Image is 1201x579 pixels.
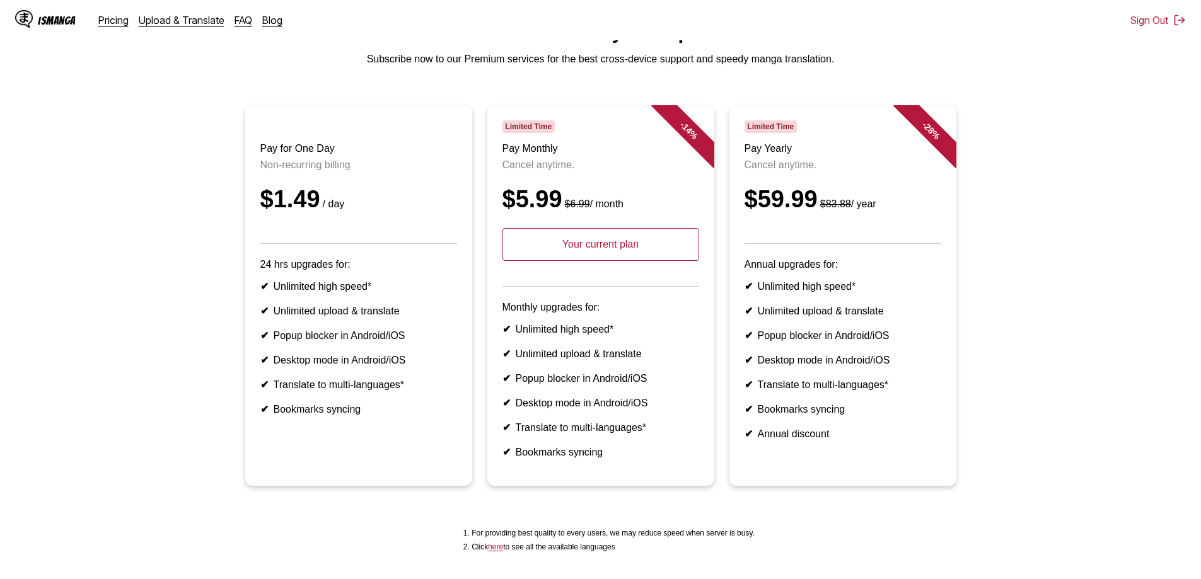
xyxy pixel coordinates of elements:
[260,280,457,292] li: Unlimited high speed*
[745,281,753,292] b: ✔
[565,198,590,209] s: $6.99
[260,281,269,292] b: ✔
[260,186,457,213] div: $1.49
[502,348,511,359] b: ✔
[745,143,941,154] h3: Pay Yearly
[1173,14,1186,26] img: Sign out
[488,542,503,551] a: Available languages
[745,280,941,292] li: Unlimited high speed*
[745,305,941,317] li: Unlimited upload & translate
[502,186,699,213] div: $5.99
[260,330,457,341] li: Popup blocker in Android/iOS
[260,354,457,366] li: Desktop mode in Android/iOS
[745,306,753,316] b: ✔
[893,93,968,168] div: - 28 %
[38,14,76,26] div: IsManga
[235,14,252,26] a: FAQ
[260,379,269,390] b: ✔
[260,404,269,415] b: ✔
[651,93,726,168] div: - 14 %
[320,198,345,209] small: / day
[502,373,511,384] b: ✔
[260,259,457,270] p: 24 hrs upgrades for:
[502,447,511,457] b: ✔
[502,446,699,458] li: Bookmarks syncing
[745,428,753,439] b: ✔
[745,186,941,213] div: $59.99
[260,379,457,391] li: Translate to multi-languages*
[260,355,269,365] b: ✔
[502,323,699,335] li: Unlimited high speed*
[745,330,753,341] b: ✔
[502,302,699,313] p: Monthly upgrades for:
[260,159,457,171] p: Non-recurring billing
[745,330,941,341] li: Popup blocker in Android/iOS
[472,529,755,537] li: For providing best quality to every users, we may reduce speed when server is busy.
[745,379,941,391] li: Translate to multi-languages*
[260,403,457,415] li: Bookmarks syncing
[745,120,797,133] span: Limited Time
[15,10,33,28] img: IsManga Logo
[260,306,269,316] b: ✔
[745,379,753,390] b: ✔
[260,305,457,317] li: Unlimited upload & translate
[502,228,699,261] p: Your current plan
[502,398,511,408] b: ✔
[15,10,98,30] a: IsManga LogoIsManga
[745,159,941,171] p: Cancel anytime.
[820,198,851,209] s: $83.88
[98,14,129,26] a: Pricing
[745,354,941,366] li: Desktop mode in Android/iOS
[502,421,699,433] li: Translate to multi-languages*
[502,143,699,154] h3: Pay Monthly
[1130,14,1186,26] button: Sign Out
[502,397,699,409] li: Desktop mode in Android/iOS
[502,159,699,171] p: Cancel anytime.
[745,404,753,415] b: ✔
[502,348,699,360] li: Unlimited upload & translate
[262,14,282,26] a: Blog
[139,14,224,26] a: Upload & Translate
[502,372,699,384] li: Popup blocker in Android/iOS
[745,355,753,365] b: ✔
[818,198,876,209] small: / year
[472,542,755,551] li: Click to see all the available languages
[502,422,511,433] b: ✔
[502,120,555,133] span: Limited Time
[10,54,1191,65] p: Subscribe now to our Premium services for the best cross-device support and speedy manga translat...
[745,259,941,270] p: Annual upgrades for:
[562,198,624,209] small: / month
[260,143,457,154] h3: Pay for One Day
[745,428,941,440] li: Annual discount
[745,403,941,415] li: Bookmarks syncing
[260,330,269,341] b: ✔
[502,324,511,335] b: ✔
